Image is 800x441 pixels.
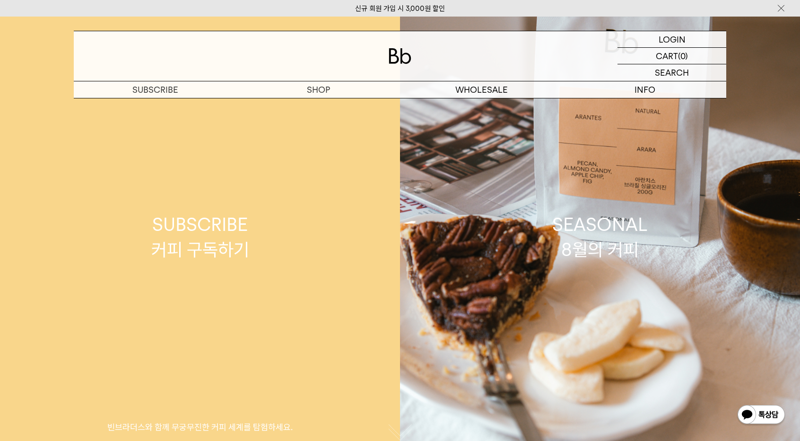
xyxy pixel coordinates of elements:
p: CART [656,48,678,64]
a: LOGIN [617,31,726,48]
a: SUBSCRIBE [74,81,237,98]
p: SEARCH [655,64,689,81]
a: SHOP [237,81,400,98]
p: (0) [678,48,688,64]
img: 카카오톡 채널 1:1 채팅 버튼 [737,404,786,427]
a: CART (0) [617,48,726,64]
a: 신규 회원 가입 시 3,000원 할인 [355,4,445,13]
div: SUBSCRIBE 커피 구독하기 [151,212,249,262]
img: 로고 [389,48,411,64]
div: SEASONAL 8월의 커피 [552,212,648,262]
p: INFO [563,81,726,98]
p: WHOLESALE [400,81,563,98]
p: LOGIN [659,31,686,47]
